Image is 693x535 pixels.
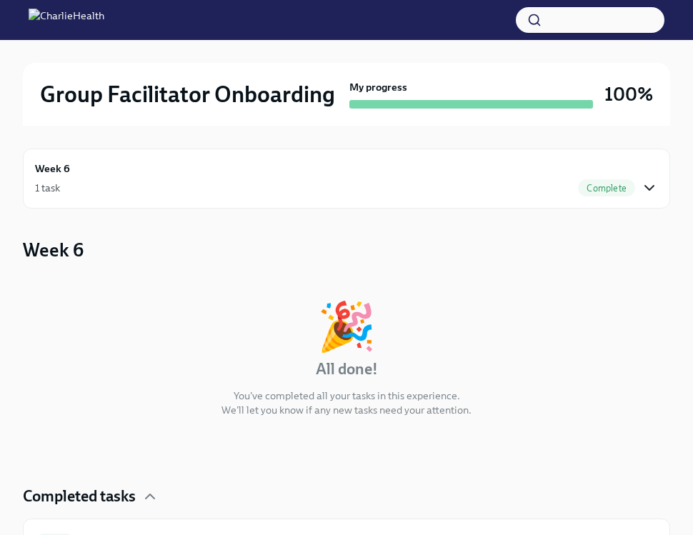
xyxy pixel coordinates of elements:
h3: 100% [604,81,653,107]
p: You've completed all your tasks in this experience. [234,389,460,403]
h4: All done! [316,359,378,380]
h2: Group Facilitator Onboarding [40,80,335,109]
div: Completed tasks [23,486,670,507]
div: 🎉 [317,303,376,350]
h4: Completed tasks [23,486,136,507]
p: We'll let you know if any new tasks need your attention. [221,403,472,417]
h3: Week 6 [23,237,84,263]
div: 1 task [35,181,60,195]
h6: Week 6 [35,161,70,176]
strong: My progress [349,80,407,94]
span: Complete [578,183,635,194]
img: CharlieHealth [29,9,104,31]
